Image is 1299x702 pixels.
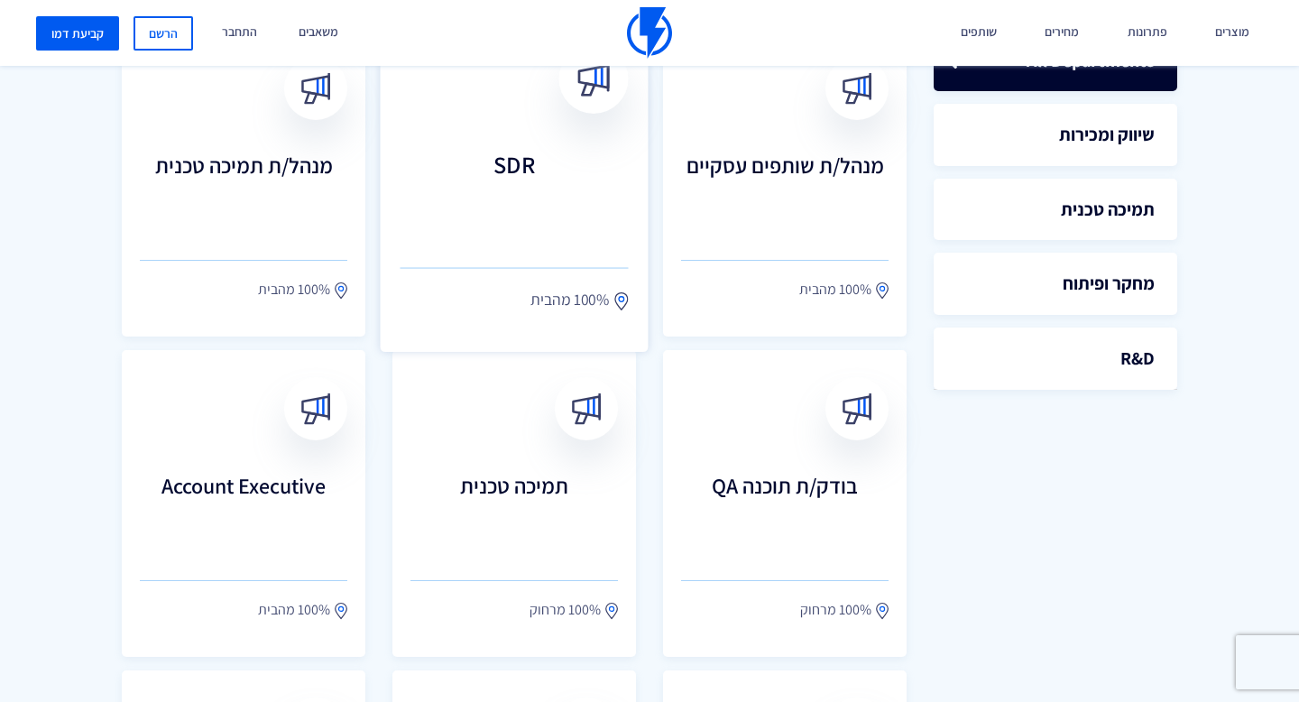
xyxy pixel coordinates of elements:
a: הרשם [134,16,193,51]
a: קביעת דמו [36,16,119,51]
h3: מנהל/ת שותפים עסקיים [681,153,889,226]
a: Account Executive 100% מהבית [122,350,365,657]
h3: Account Executive [140,474,347,546]
a: שיווק ומכירות [934,104,1177,166]
img: location.svg [605,602,618,620]
a: מנהל/ת תמיכה טכנית 100% מהבית [122,30,365,337]
a: R&D [934,328,1177,390]
h3: בודק/ת תוכנה QA [681,474,889,546]
a: תמיכה טכנית [934,179,1177,241]
img: broadcast.svg [842,72,873,104]
img: location.svg [876,282,889,300]
h3: SDR [401,151,629,230]
span: 100% מהבית [530,288,610,311]
span: 100% מרחוק [800,599,871,621]
h3: תמיכה טכנית [410,474,618,546]
img: broadcast.svg [842,393,873,424]
img: broadcast.svg [571,393,603,424]
a: תמיכה טכנית 100% מרחוק [392,350,636,657]
span: 100% מהבית [258,599,330,621]
img: location.svg [614,291,628,311]
img: location.svg [876,602,889,620]
img: location.svg [335,282,347,300]
a: SDR 100% מהבית [381,14,649,352]
a: בודק/ת תוכנה QA 100% מרחוק [663,350,907,657]
h3: מנהל/ת תמיכה טכנית [140,153,347,226]
img: broadcast.svg [576,61,612,97]
img: broadcast.svg [300,393,332,424]
a: מנהל/ת שותפים עסקיים 100% מהבית [663,30,907,337]
span: 100% מרחוק [530,599,601,621]
span: 100% מהבית [799,279,871,300]
img: broadcast.svg [300,72,332,104]
img: location.svg [335,602,347,620]
a: מחקר ופיתוח [934,253,1177,315]
span: 100% מהבית [258,279,330,300]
